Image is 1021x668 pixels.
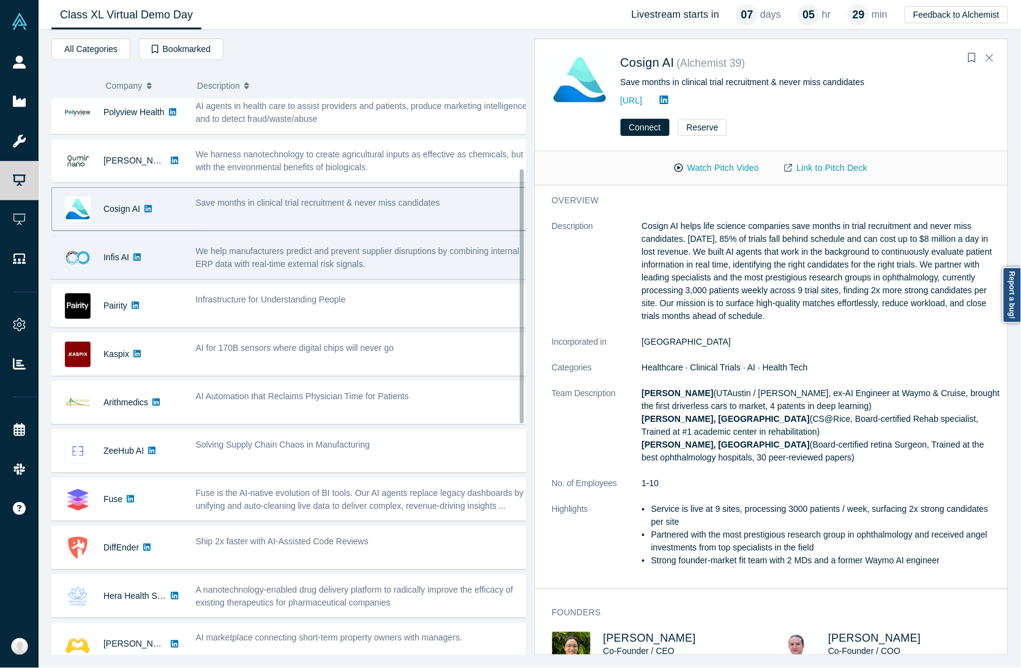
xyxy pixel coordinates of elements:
[642,477,1003,490] dd: 1-10
[677,57,746,69] small: ( Alchemist 39 )
[65,148,91,174] img: Qumir Nano's Logo
[963,50,981,67] button: Bookmark
[736,4,758,26] div: 07
[651,528,1002,554] li: Partnered with the most prestigious research group in ophthalmology and received angel investment...
[103,301,127,310] a: Pairity
[552,503,642,580] dt: Highlights
[822,7,831,22] p: hr
[552,336,642,361] dt: Incorporated in
[103,397,148,407] a: Arithmedics
[103,252,129,262] a: Infis AI
[642,414,810,424] strong: [PERSON_NAME], [GEOGRAPHIC_DATA]
[196,633,463,643] span: AI marketplace connecting short-term property owners with managers.
[65,584,91,609] img: Hera Health Solutions's Logo
[760,7,781,22] p: days
[196,488,524,511] span: Fuse is the AI-native evolution of BI tools. Our AI agents replace legacy dashboards by unifying ...
[642,336,1003,348] dd: [GEOGRAPHIC_DATA]
[103,204,140,214] a: Cosign AI
[106,73,185,99] button: Company
[51,39,130,60] button: All Categories
[65,197,91,222] img: Cosign AI's Logo
[621,119,670,136] button: Connect
[196,585,514,607] span: A nanotechnology-enabled drug delivery platform to radically improve the efficacy of existing the...
[196,149,524,172] span: We harness nanotechnology to create agricultural inputs as effective as chemicals, but with the e...
[1003,267,1021,323] a: Report a bug!
[65,245,91,271] img: Infis AI's Logo
[103,156,174,165] a: [PERSON_NAME]
[828,632,921,644] a: [PERSON_NAME]
[196,391,410,401] span: AI Automation that Reclaims Physician Time for Patients
[51,1,201,29] a: Class XL Virtual Demo Day
[103,494,122,504] a: Fuse
[552,477,642,503] dt: No. of Employees
[103,107,165,117] a: Polyview Health
[848,4,869,26] div: 29
[65,100,91,126] img: Polyview Health's Logo
[139,39,223,60] button: Bookmarked
[798,4,820,26] div: 05
[196,246,520,269] span: We help manufacturers predict and prevent supplier disruptions by combining internal ERP data wit...
[651,554,1002,567] li: Strong founder-market fit team with 2 MDs and a former Waymo AI engineer
[552,606,985,619] h3: Founders
[552,387,642,477] dt: Team Description
[65,632,91,658] img: Besty AI's Logo
[106,73,143,99] span: Company
[103,542,139,552] a: DiffEnder
[642,362,808,372] span: Healthcare · Clinical Trials · AI · Health Tech
[642,220,1003,323] p: Cosign AI helps life science companies save months in trial recruitment and never miss candidates...
[905,6,1008,23] button: Feedback to Alchemist
[103,639,184,649] a: [PERSON_NAME] AI
[196,536,368,546] span: Ship 2x faster with AI-Assisted Code Reviews
[552,220,642,336] dt: Description
[11,13,28,30] img: Alchemist Vault Logo
[11,638,28,655] img: Anna Sanchez's Account
[197,73,517,99] button: Description
[552,53,608,108] img: Cosign AI's Logo
[678,119,727,136] button: Reserve
[65,535,91,561] img: DiffEnder's Logo
[604,632,697,644] a: [PERSON_NAME]
[872,7,888,22] p: min
[197,73,240,99] span: Description
[621,56,675,69] a: Cosign AI
[621,96,643,105] a: [URL]
[981,48,999,68] button: Close
[604,646,675,656] span: Co-Founder / CEO
[772,157,880,179] a: Link to Pitch Deck
[552,361,642,387] dt: Categories
[65,438,91,464] img: ZeeHub AI's Logo
[621,76,991,89] div: Save months in clinical trial recruitment & never miss candidates
[828,646,900,656] span: Co-Founder / COO
[196,198,440,208] span: Save months in clinical trial recruitment & never miss candidates
[642,440,810,449] strong: [PERSON_NAME], [GEOGRAPHIC_DATA]
[662,157,772,179] button: Watch Pitch Video
[642,387,1003,464] p: (UTAustin / [PERSON_NAME], ex-AI Engineer at Waymo & Cruise, brought the first driverless cars to...
[65,342,91,367] img: Kaspix's Logo
[196,343,394,353] span: AI for 170B sensors where digital chips will never go
[632,9,720,20] h4: Livestream starts in
[196,295,346,304] span: Infrastructure for Understanding People
[196,440,370,449] span: Solving Supply Chain Chaos in Manufacturing
[103,446,144,456] a: ZeeHub AI
[552,194,985,207] h3: overview
[103,591,187,601] a: Hera Health Solutions
[651,503,1002,528] li: Service is live at 9 sites, processing 3000 patients / week, surfacing 2x strong candidates per site
[65,293,91,319] img: Pairity's Logo
[65,487,91,512] img: Fuse's Logo
[196,101,530,124] span: AI agents in health care to assist providers and patients, produce marketing intelligence, and to...
[103,349,129,359] a: Kaspix
[65,390,91,416] img: Arithmedics's Logo
[642,388,714,398] strong: [PERSON_NAME]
